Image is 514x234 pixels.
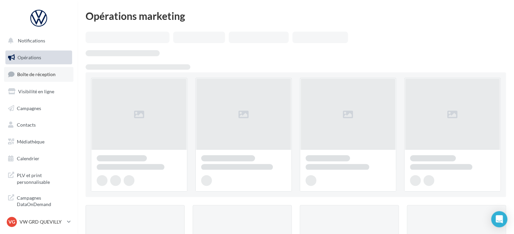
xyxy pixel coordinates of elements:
[17,193,69,208] span: Campagnes DataOnDemand
[4,152,73,166] a: Calendrier
[491,211,507,227] div: Open Intercom Messenger
[17,122,36,128] span: Contacts
[4,34,71,48] button: Notifications
[18,38,45,43] span: Notifications
[18,89,54,94] span: Visibilité en ligne
[4,168,73,188] a: PLV et print personnalisable
[20,219,64,225] p: VW GRD QUEVILLY
[18,55,41,60] span: Opérations
[4,67,73,81] a: Boîte de réception
[17,71,56,77] span: Boîte de réception
[17,171,69,185] span: PLV et print personnalisable
[5,215,72,228] a: VG VW GRD QUEVILLY
[4,85,73,99] a: Visibilité en ligne
[17,105,41,111] span: Campagnes
[17,156,39,161] span: Calendrier
[4,101,73,115] a: Campagnes
[8,219,15,225] span: VG
[4,135,73,149] a: Médiathèque
[17,139,44,144] span: Médiathèque
[4,51,73,65] a: Opérations
[4,118,73,132] a: Contacts
[4,191,73,210] a: Campagnes DataOnDemand
[86,11,506,21] div: Opérations marketing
